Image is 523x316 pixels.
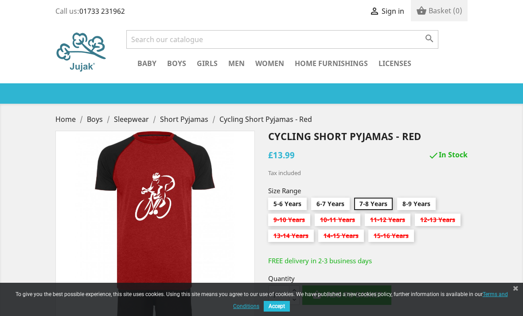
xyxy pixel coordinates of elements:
[369,7,380,17] i: 
[201,91,336,101] a: 12,964 verified reviews
[55,114,76,124] span: Home
[219,114,312,124] a: Cycling Short Pyjamas - Red
[9,291,514,314] div: To give you the best possible experience, this site uses cookies. Using this site means you agree...
[126,30,438,49] input: Search
[268,168,468,177] div: Tax included
[268,274,468,283] span: Quantity
[192,58,222,70] a: Girls
[114,114,149,124] span: Sleepwear
[428,150,468,161] span: In Stock
[268,186,468,195] span: Size Range
[268,256,372,265] span: FREE delivery in 2-3 business days
[133,58,161,70] a: Baby
[87,114,103,124] span: Boys
[453,6,462,16] span: (0)
[233,288,508,311] a: Terms and Conditions
[428,150,439,161] i: check
[55,114,78,124] a: Home
[114,114,151,124] a: Sleepwear
[160,114,208,124] span: Short Pyjamas
[264,301,290,312] button: Accept
[160,114,210,124] a: Short Pyjamas
[374,58,416,70] a: Licenses
[422,33,437,44] button: 
[163,58,191,70] a: Boys
[424,33,435,44] i: 
[369,6,404,16] a:  Sign in
[382,6,404,16] span: Sign in
[251,58,289,70] a: Women
[224,58,249,70] a: Men
[290,58,372,70] a: Home Furnishings
[254,90,336,99] span: 12,964 verified reviews
[79,6,125,16] a: 01733 231962
[416,6,427,17] i: shopping_basket
[268,149,295,161] span: £13.99
[87,114,105,124] a: Boys
[55,30,109,74] img: Jujak
[429,6,451,16] span: Basket
[268,131,468,141] h1: Cycling Short Pyjamas - Red
[55,7,125,16] div: Call us:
